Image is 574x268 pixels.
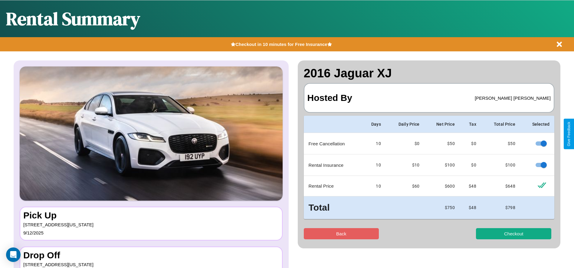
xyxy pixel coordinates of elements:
[23,210,279,221] h3: Pick Up
[520,116,554,133] th: Selected
[6,247,21,262] div: Open Intercom Messenger
[386,116,425,133] th: Daily Price
[235,42,327,47] b: Checkout in 10 minutes for Free Insurance
[362,116,386,133] th: Days
[425,116,460,133] th: Net Price
[425,133,460,154] td: $ 50
[23,221,279,229] p: [STREET_ADDRESS][US_STATE]
[386,154,425,176] td: $10
[481,133,520,154] td: $ 50
[460,133,481,154] td: $0
[309,201,357,214] h3: Total
[425,176,460,196] td: $ 600
[460,154,481,176] td: $0
[362,133,386,154] td: 10
[362,176,386,196] td: 10
[23,229,279,237] p: 9 / 12 / 2025
[309,161,357,169] p: Rental Insurance
[304,228,379,239] button: Back
[304,66,555,80] h2: 2016 Jaguar XJ
[460,116,481,133] th: Tax
[476,228,551,239] button: Checkout
[481,176,520,196] td: $ 648
[23,250,279,260] h3: Drop Off
[304,116,555,219] table: simple table
[307,87,352,109] h3: Hosted By
[309,140,357,148] p: Free Cancellation
[362,154,386,176] td: 10
[481,116,520,133] th: Total Price
[425,154,460,176] td: $ 100
[425,196,460,219] td: $ 750
[309,182,357,190] p: Rental Price
[481,154,520,176] td: $ 100
[481,196,520,219] td: $ 798
[460,196,481,219] td: $ 48
[475,94,551,102] p: [PERSON_NAME] [PERSON_NAME]
[6,6,140,31] h1: Rental Summary
[460,176,481,196] td: $ 48
[386,176,425,196] td: $ 60
[386,133,425,154] td: $0
[567,122,571,146] div: Give Feedback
